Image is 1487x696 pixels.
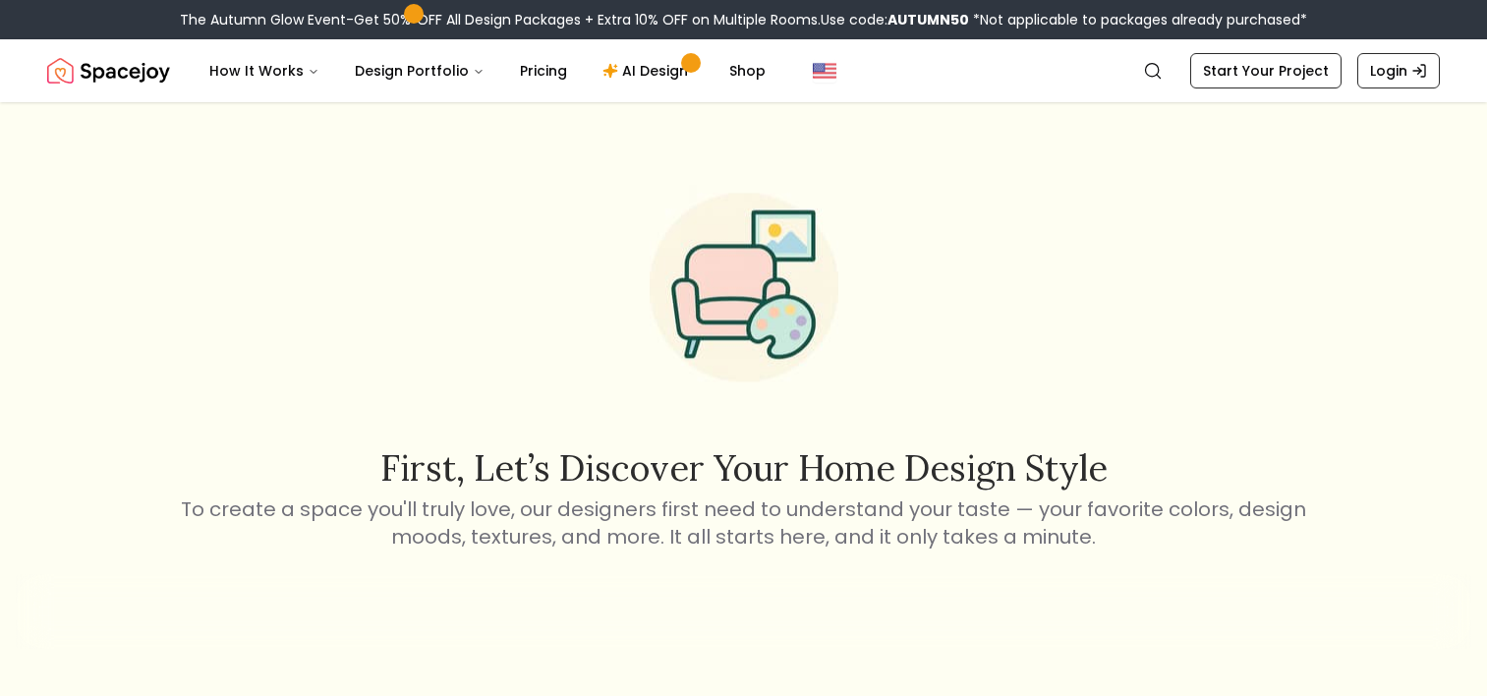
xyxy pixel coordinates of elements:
b: AUTUMN50 [887,10,969,29]
a: Login [1357,53,1440,88]
a: Spacejoy [47,51,170,90]
img: Spacejoy Logo [47,51,170,90]
div: The Autumn Glow Event-Get 50% OFF All Design Packages + Extra 10% OFF on Multiple Rooms. [180,10,1307,29]
button: Design Portfolio [339,51,500,90]
h2: First, let’s discover your home design style [178,448,1310,488]
a: Start Your Project [1190,53,1342,88]
img: Start Style Quiz Illustration [618,161,870,413]
nav: Main [194,51,781,90]
img: United States [813,59,836,83]
span: *Not applicable to packages already purchased* [969,10,1307,29]
nav: Global [47,39,1440,102]
a: Pricing [504,51,583,90]
a: AI Design [587,51,710,90]
a: Shop [714,51,781,90]
span: Use code: [821,10,969,29]
p: To create a space you'll truly love, our designers first need to understand your taste — your fav... [178,495,1310,551]
button: How It Works [194,51,335,90]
